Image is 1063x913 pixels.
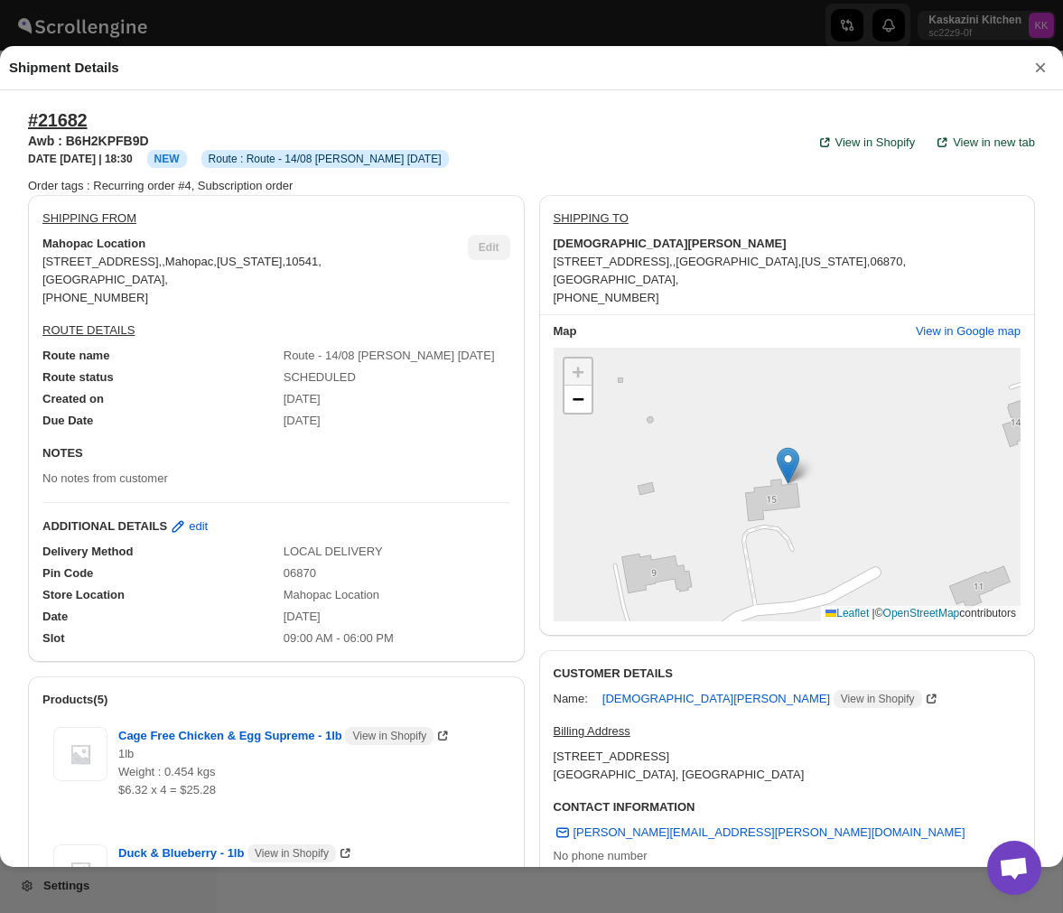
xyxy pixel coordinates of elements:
u: SHIPPING TO [554,211,629,225]
span: [US_STATE] , [801,255,870,268]
span: View in Google map [916,322,1021,340]
a: OpenStreetMap [883,607,960,620]
span: SCHEDULED [284,370,356,384]
h2: Shipment Details [9,59,119,77]
span: [GEOGRAPHIC_DATA] , [554,273,679,286]
u: Billing Address [554,724,630,738]
h3: Awb : B6H2KPFB9D [28,132,449,150]
a: [PERSON_NAME][EMAIL_ADDRESS][PERSON_NAME][DOMAIN_NAME] [543,818,976,847]
span: Pin Code [42,566,93,580]
span: [DATE] [284,392,321,405]
span: Duck & Blueberry - 1lb [118,844,336,862]
b: Map [554,324,577,338]
h3: CONTACT INFORMATION [554,798,1021,816]
span: Route status [42,370,114,384]
a: Zoom out [564,386,592,413]
span: Cage Free Chicken & Egg Supreme - 1lb [118,727,434,745]
button: View in Google map [905,317,1031,346]
button: edit [158,512,219,541]
b: [DEMOGRAPHIC_DATA][PERSON_NAME] [554,235,787,253]
span: [DATE] [284,414,321,427]
b: Mahopac Location [42,235,145,253]
a: Zoom in [564,359,592,386]
span: [DATE] [284,610,321,623]
span: Due Date [42,414,93,427]
a: Leaflet [825,607,869,620]
span: , [162,255,165,268]
u: SHIPPING FROM [42,211,136,225]
div: Order tags : Recurring order #4, Subscription order [28,177,1035,195]
span: 09:00 AM - 06:00 PM [284,631,394,645]
span: 1lb [118,747,134,760]
span: [STREET_ADDRESS] , [42,255,162,268]
button: × [1027,55,1054,80]
img: Item [53,844,107,899]
span: Delivery Method [42,545,133,558]
b: ADDITIONAL DETAILS [42,517,167,536]
span: Route : Route - 14/08 [PERSON_NAME] [DATE] [209,152,442,166]
span: No phone number [554,849,648,862]
span: LOCAL DELIVERY [284,545,383,558]
span: [STREET_ADDRESS] , [554,255,673,268]
span: View in Shopify [352,729,426,743]
h2: Products(5) [42,691,510,709]
div: Name: [554,690,588,708]
h3: CUSTOMER DETAILS [554,665,1021,683]
span: Created on [42,392,104,405]
span: Route - 14/08 [PERSON_NAME] [DATE] [284,349,495,362]
span: [US_STATE] , [217,255,285,268]
span: View in new tab [953,134,1035,152]
span: View in Shopify [255,846,329,861]
h3: DATE [28,152,133,166]
span: Weight : 0.454 kgs [118,765,215,778]
span: Store Location [42,588,125,601]
span: edit [189,517,208,536]
span: [PHONE_NUMBER] [42,291,148,304]
b: [DATE] | 18:30 [60,153,132,165]
span: View in Shopify [835,134,916,152]
u: ROUTE DETAILS [42,323,135,337]
span: [PHONE_NUMBER] [554,291,659,304]
span: $6.32 x 4 = $25.28 [118,783,216,797]
span: | [872,607,875,620]
div: [STREET_ADDRESS] [GEOGRAPHIC_DATA], [GEOGRAPHIC_DATA] [554,748,805,784]
span: [PERSON_NAME][EMAIL_ADDRESS][PERSON_NAME][DOMAIN_NAME] [573,824,965,842]
span: [GEOGRAPHIC_DATA] , [676,255,801,268]
b: NOTES [42,446,83,460]
a: Open chat [987,841,1041,895]
span: Mahopac , [165,255,217,268]
span: [GEOGRAPHIC_DATA] , [42,273,168,286]
span: [DEMOGRAPHIC_DATA][PERSON_NAME] [602,690,922,708]
span: , [673,255,676,268]
a: Cage Free Chicken & Egg Supreme - 1lb View in Shopify [118,729,452,742]
span: − [572,387,583,410]
span: + [572,360,583,383]
button: View in new tab [922,128,1046,157]
span: 06870 [284,566,316,580]
button: #21682 [28,109,88,131]
img: Marker [777,447,799,484]
div: © contributors [821,606,1021,621]
span: Mahopac Location [284,588,379,601]
span: 10541 , [285,255,322,268]
img: Item [53,727,107,781]
span: No notes from customer [42,471,168,485]
a: [DEMOGRAPHIC_DATA][PERSON_NAME] View in Shopify [602,692,940,705]
span: View in Shopify [841,692,915,706]
span: 06870 , [870,255,906,268]
span: 1lb [118,864,134,878]
span: Slot [42,631,65,645]
span: Route name [42,349,109,362]
a: View in Shopify [805,128,927,157]
span: NEW [154,153,180,165]
a: Duck & Blueberry - 1lb View in Shopify [118,846,354,860]
span: Date [42,610,68,623]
